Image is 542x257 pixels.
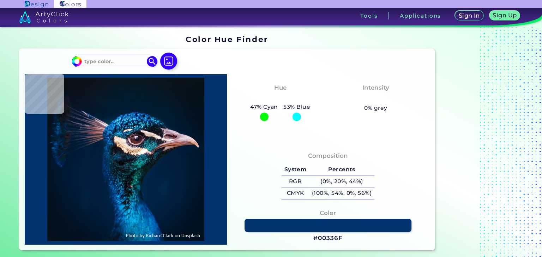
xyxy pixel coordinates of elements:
[274,83,287,93] h4: Hue
[309,187,374,199] h5: (100%, 54%, 0%, 56%)
[82,56,147,66] input: type color..
[364,103,387,113] h5: 0% grey
[400,13,441,18] h3: Applications
[281,102,313,112] h5: 53% Blue
[260,94,300,102] h3: Cyan-Blue
[313,234,342,243] h3: #00336F
[308,151,348,161] h4: Composition
[454,11,484,21] a: Sign In
[160,53,177,70] img: icon picture
[25,1,48,7] img: ArtyClick Design logo
[282,175,309,187] h5: RGB
[360,13,378,18] h3: Tools
[360,94,391,102] h3: Vibrant
[488,11,521,21] a: Sign Up
[147,56,157,67] img: icon search
[320,208,336,218] h4: Color
[186,34,268,44] h1: Color Hue Finder
[247,102,281,112] h5: 47% Cyan
[282,164,309,175] h5: System
[492,12,517,18] h5: Sign Up
[362,83,389,93] h4: Intensity
[458,13,480,19] h5: Sign In
[28,78,223,241] img: img_pavlin.jpg
[19,11,69,23] img: logo_artyclick_colors_white.svg
[309,175,374,187] h5: (0%, 20%, 44%)
[309,164,374,175] h5: Percents
[282,187,309,199] h5: CMYK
